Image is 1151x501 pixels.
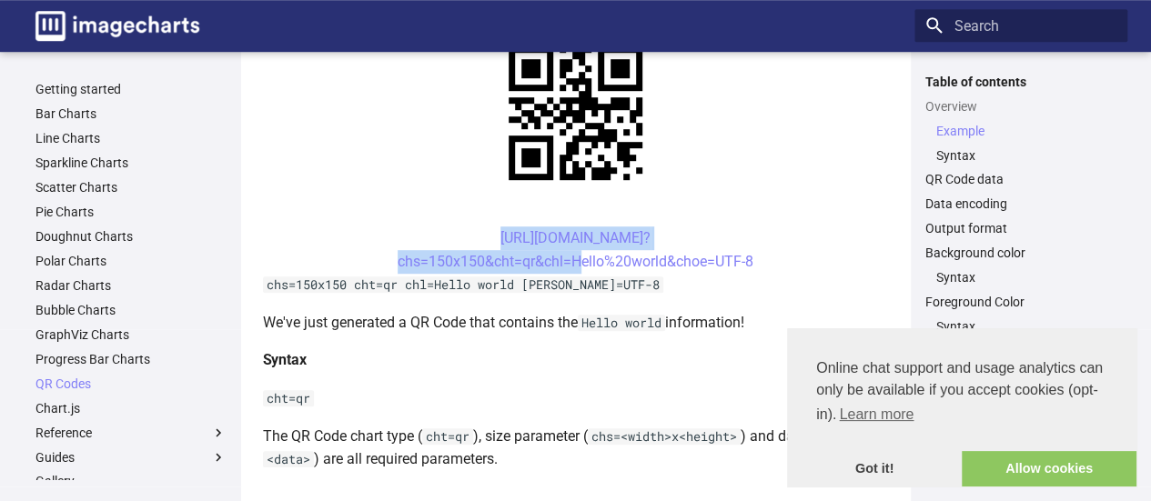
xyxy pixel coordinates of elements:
[925,123,1116,164] nav: Overview
[962,451,1136,487] a: allow cookies
[35,155,227,171] a: Sparkline Charts
[422,428,473,445] code: cht=qr
[936,147,1116,164] a: Syntax
[35,425,227,441] label: Reference
[925,220,1116,236] a: Output format
[35,351,227,367] a: Progress Bar Charts
[35,105,227,122] a: Bar Charts
[35,228,227,245] a: Doughnut Charts
[28,4,207,48] a: Image-Charts documentation
[263,311,889,335] p: We've just generated a QR Code that contains the information!
[35,302,227,318] a: Bubble Charts
[35,400,227,416] a: Chart.js
[477,15,674,212] img: chart
[836,401,916,428] a: learn more about cookies
[35,277,227,294] a: Radar Charts
[816,357,1107,428] span: Online chat support and usage analytics can only be available if you accept cookies (opt-in).
[35,130,227,146] a: Line Charts
[925,318,1116,335] nav: Foreground Color
[914,74,1127,360] nav: Table of contents
[925,269,1116,286] nav: Background color
[35,376,227,392] a: QR Codes
[787,328,1136,486] div: cookieconsent
[263,276,663,293] code: chs=150x150 cht=qr chl=Hello world [PERSON_NAME]=UTF-8
[925,98,1116,115] a: Overview
[936,318,1116,335] a: Syntax
[936,269,1116,286] a: Syntax
[35,473,227,489] a: Gallery
[35,204,227,220] a: Pie Charts
[925,171,1116,187] a: QR Code data
[35,81,227,97] a: Getting started
[925,195,1116,212] a: Data encoding
[263,390,314,406] code: cht=qr
[263,348,889,372] h4: Syntax
[35,11,199,41] img: logo
[588,428,741,445] code: chs=<width>x<height>
[263,425,889,471] p: The QR Code chart type ( ), size parameter ( ) and data ( ) are all required parameters.
[35,179,227,195] a: Scatter Charts
[925,245,1116,261] a: Background color
[914,9,1127,42] input: Search
[35,326,227,343] a: GraphViz Charts
[398,229,753,270] a: [URL][DOMAIN_NAME]?chs=150x150&cht=qr&chl=Hello%20world&choe=UTF-8
[578,315,665,331] code: Hello world
[787,451,962,487] a: dismiss cookie message
[936,123,1116,139] a: Example
[925,294,1116,310] a: Foreground Color
[35,253,227,269] a: Polar Charts
[914,74,1127,90] label: Table of contents
[35,449,227,466] label: Guides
